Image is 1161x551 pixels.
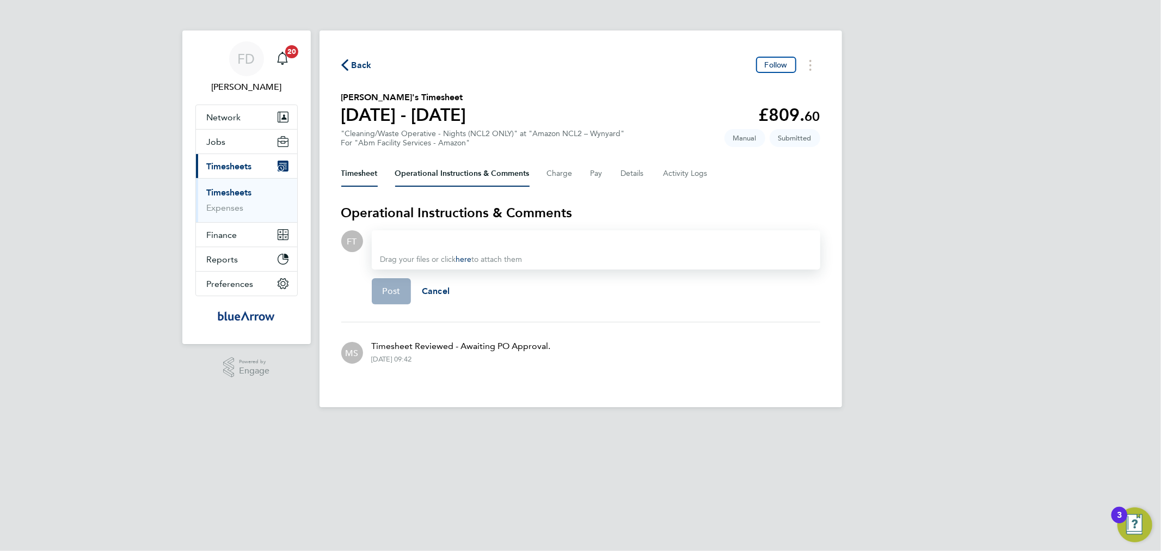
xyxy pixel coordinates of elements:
[372,340,551,353] p: Timesheet Reviewed - Awaiting PO Approval.
[372,355,412,364] div: [DATE] 09:42
[341,230,363,252] div: Fabio Del Turco
[547,161,573,187] button: Charge
[664,161,709,187] button: Activity Logs
[395,161,530,187] button: Operational Instructions & Comments
[272,41,293,76] a: 20
[591,161,604,187] button: Pay
[411,278,460,304] button: Cancel
[207,137,226,147] span: Jobs
[341,161,378,187] button: Timesheet
[346,347,359,359] span: MS
[195,307,298,325] a: Go to home page
[759,105,820,125] app-decimal: £809.
[207,187,252,198] a: Timesheets
[207,279,254,289] span: Preferences
[341,58,372,72] button: Back
[196,272,297,296] button: Preferences
[341,91,466,104] h2: [PERSON_NAME]'s Timesheet
[207,230,237,240] span: Finance
[1117,515,1122,529] div: 3
[352,59,372,72] span: Back
[196,247,297,271] button: Reports
[347,235,357,247] span: FT
[285,45,298,58] span: 20
[196,178,297,222] div: Timesheets
[195,41,298,94] a: FD[PERSON_NAME]
[341,129,625,148] div: "Cleaning/Waste Operative - Nights (NCL2 ONLY)" at "Amazon NCL2 – Wynyard"
[207,161,252,172] span: Timesheets
[380,255,523,264] span: Drag your files or click to attach them
[238,52,255,66] span: FD
[456,255,472,264] a: here
[196,154,297,178] button: Timesheets
[223,357,269,378] a: Powered byEngage
[801,57,820,74] button: Timesheets Menu
[724,129,765,147] span: This timesheet was manually created.
[196,105,297,129] button: Network
[239,357,269,366] span: Powered by
[422,286,450,296] span: Cancel
[756,57,796,73] button: Follow
[207,112,241,123] span: Network
[195,81,298,94] span: Fabio Del Turco
[341,104,466,126] h1: [DATE] - [DATE]
[218,307,274,325] img: bluearrow-logo-retina.png
[805,108,820,124] span: 60
[196,223,297,247] button: Finance
[1117,507,1152,542] button: Open Resource Center, 3 new notifications
[341,138,625,148] div: For "Abm Facility Services - Amazon"
[765,60,788,70] span: Follow
[182,30,311,344] nav: Main navigation
[621,161,646,187] button: Details
[196,130,297,154] button: Jobs
[207,203,244,213] a: Expenses
[239,366,269,376] span: Engage
[341,342,363,364] div: Matthew Smith
[341,204,820,222] h3: Operational Instructions & Comments
[207,254,238,265] span: Reports
[770,129,820,147] span: This timesheet is Submitted.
